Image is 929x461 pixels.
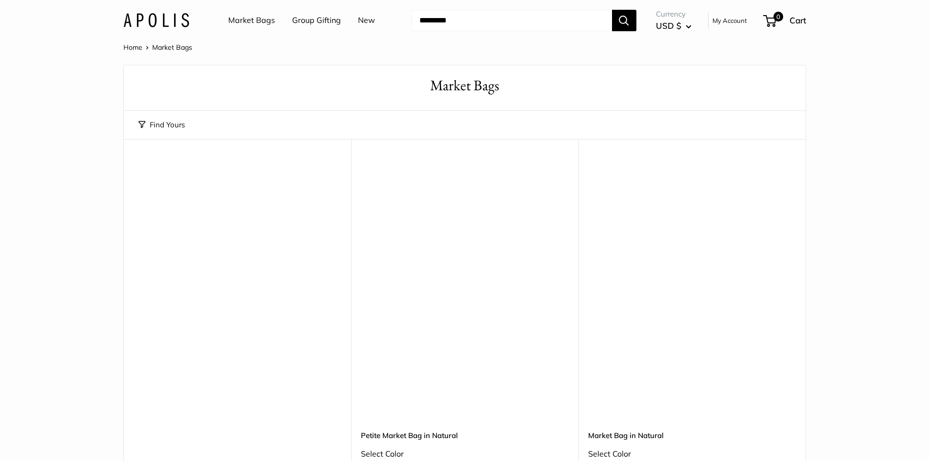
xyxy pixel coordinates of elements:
a: Petite Market Bag in Naturaldescription_Effortless style that elevates every moment [361,163,569,371]
a: Petite Market Bag in Natural [361,430,569,441]
a: Group Gifting [292,13,341,28]
img: Apolis [123,13,189,27]
button: Find Yours [138,118,185,132]
a: Market Bags [228,13,275,28]
span: USD $ [656,20,681,31]
span: Cart [790,15,806,25]
a: New [358,13,375,28]
span: 0 [773,12,783,21]
a: Home [123,43,142,52]
nav: Breadcrumb [123,41,192,54]
input: Search... [412,10,612,31]
h1: Market Bags [138,75,791,96]
button: USD $ [656,18,692,34]
button: Search [612,10,636,31]
span: Currency [656,7,692,21]
a: 0 Cart [764,13,806,28]
a: Market Bag in NaturalMarket Bag in Natural [588,163,796,371]
a: Market Bag in Natural [588,430,796,441]
span: Market Bags [152,43,192,52]
a: My Account [712,15,747,26]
